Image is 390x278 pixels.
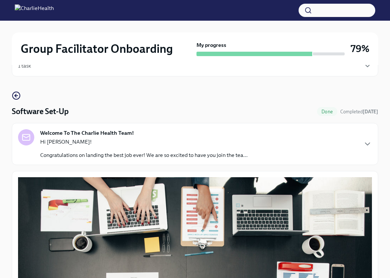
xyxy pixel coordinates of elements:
[196,41,226,49] strong: My progress
[15,4,54,16] img: CharlieHealth
[351,42,369,55] h3: 79%
[40,138,248,145] p: Hi [PERSON_NAME]!
[340,109,378,114] span: Completed
[40,129,134,137] strong: Welcome To The Charlie Health Team!
[340,108,378,115] span: September 22nd, 2025 07:29
[12,106,69,117] h4: Software Set-Up
[21,41,173,56] h2: Group Facilitator Onboarding
[18,62,31,69] div: 1 task
[40,151,248,159] p: Congratulations on landing the best job ever! We are so excited to have you join the tea...
[317,109,337,114] span: Done
[363,109,378,114] strong: [DATE]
